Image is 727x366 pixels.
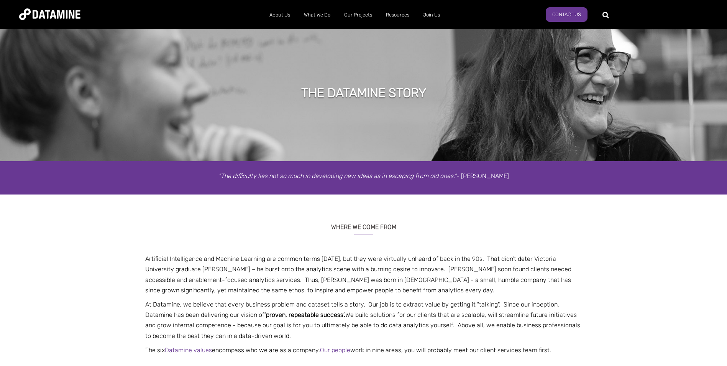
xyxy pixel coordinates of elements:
[139,345,588,355] p: The six encompass who we are as a company. work in nine areas, you will probably meet our client ...
[297,5,337,25] a: What We Do
[139,299,588,341] p: At Datamine, we believe that every business problem and dataset tells a story. Our job is to extr...
[320,346,350,354] a: Our people
[139,214,588,234] h3: WHERE WE COME FROM
[139,254,588,295] p: Artificial Intelligence and Machine Learning are common terms [DATE], but they were virtually unh...
[301,84,426,101] h1: THE DATAMINE STORY
[165,346,212,354] a: Datamine values
[546,7,588,22] a: Contact Us
[19,8,80,20] img: Datamine
[379,5,416,25] a: Resources
[416,5,447,25] a: Join Us
[218,172,456,180] em: “The difficulty lies not so much in developing new ideas as in escaping from old ones.”
[264,311,345,318] span: ‘proven, repeatable success’.
[139,171,588,181] p: - [PERSON_NAME]
[337,5,379,25] a: Our Projects
[263,5,297,25] a: About Us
